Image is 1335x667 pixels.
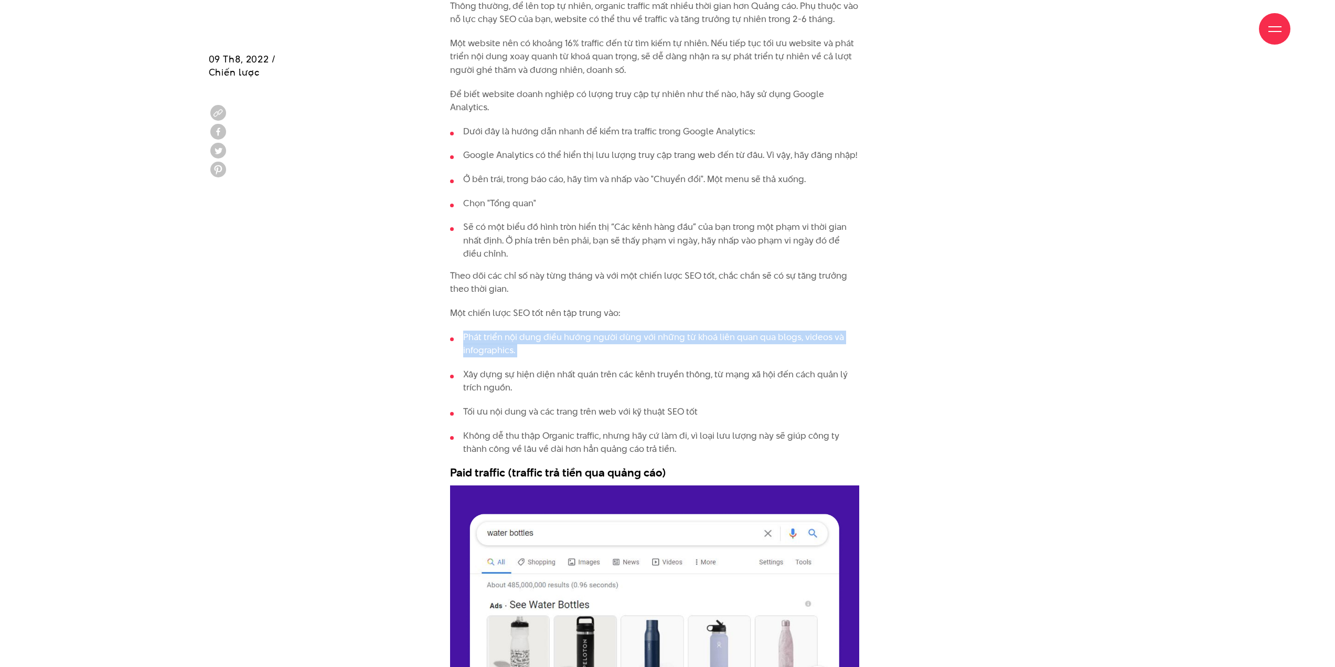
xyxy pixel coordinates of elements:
[450,331,859,357] li: Phát triển nội dung điều hướng người dùng với những từ khoá liên quan qua blogs, videos và infogr...
[450,405,859,419] li: Tối ưu nội dung và các trang trên web với kỹ thuật SEO tốt
[450,429,859,456] li: Không dễ thu thập Organic traffic, nhưng hãy cứ làm đi, vì loại lưu lượng này sẽ giúp công ty thà...
[450,220,859,261] li: Sẽ có một biểu đồ hình tròn hiển thị “Các kênh hàng đầu” của bạn trong một phạm vi thời gian nhất...
[450,464,859,480] h3: Paid traffic (traffic trả tiền qua quảng cáo)
[450,368,859,395] li: Xây dựng sự hiện diện nhất quán trên các kênh truyền thông, từ mạng xã hội đến cách quản lý trích...
[450,269,859,296] p: Theo dõi các chỉ số này từng tháng và với một chiến lược SEO tốt, chắc chắn sẽ có sự tăng trưởng ...
[450,125,859,139] li: Dưới đây là hướng dẫn nhanh để kiểm tra traffic trong Google Analytics:
[450,88,859,114] p: Để biết website doanh nghiệp có lượng truy cập tự nhiên như thế nào, hãy sử dụng Google Analytics.
[450,149,859,162] li: Google Analytics có thể hiển thị lưu lượng truy cập trang web đến từ đâu. Vì vậy, hãy đăng nhập!
[209,52,276,79] span: 09 Th8, 2022 / Chiến lược
[450,173,859,186] li: Ở bên trái, trong báo cáo, hãy tìm và nhấp vào "Chuyển đổi". Một menu sẽ thả xuống.
[450,306,859,320] p: Một chiến lược SEO tốt nên tập trung vào:
[450,197,859,210] li: Chọn "Tổng quan"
